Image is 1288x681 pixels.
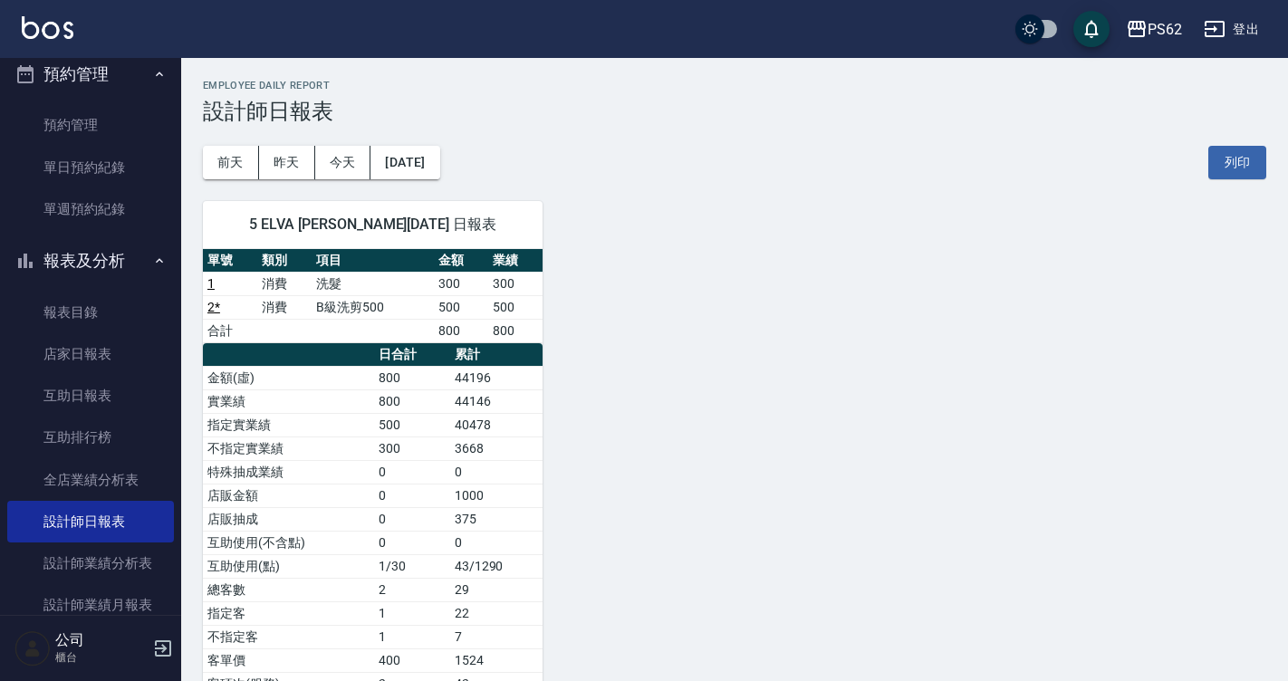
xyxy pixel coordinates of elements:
td: 洗髮 [312,272,433,295]
td: 22 [450,601,543,625]
td: 總客數 [203,578,374,601]
td: 不指定實業績 [203,436,374,460]
td: 0 [374,507,450,531]
th: 累計 [450,343,543,367]
a: 設計師業績月報表 [7,584,174,626]
span: 5 ELVA [PERSON_NAME][DATE] 日報表 [225,216,521,234]
img: Person [14,630,51,667]
td: 互助使用(不含點) [203,531,374,554]
td: 店販金額 [203,484,374,507]
td: 375 [450,507,543,531]
table: a dense table [203,249,543,343]
button: save [1073,11,1110,47]
a: 1 [207,276,215,291]
td: 40478 [450,413,543,436]
td: 互助使用(點) [203,554,374,578]
button: 列印 [1208,146,1266,179]
a: 互助日報表 [7,375,174,417]
td: 44146 [450,389,543,413]
th: 日合計 [374,343,450,367]
th: 單號 [203,249,257,273]
th: 類別 [257,249,312,273]
button: 昨天 [259,146,315,179]
td: 客單價 [203,648,374,672]
button: PS62 [1119,11,1189,48]
td: 指定客 [203,601,374,625]
td: 金額(虛) [203,366,374,389]
td: 29 [450,578,543,601]
a: 店家日報表 [7,333,174,375]
td: 300 [434,272,488,295]
td: 1 [374,601,450,625]
th: 金額 [434,249,488,273]
a: 互助排行榜 [7,417,174,458]
button: 登出 [1197,13,1266,46]
td: 300 [488,272,543,295]
button: [DATE] [370,146,439,179]
p: 櫃台 [55,649,148,666]
div: PS62 [1148,18,1182,41]
a: 設計師業績分析表 [7,542,174,584]
h3: 設計師日報表 [203,99,1266,124]
td: 300 [374,436,450,460]
h5: 公司 [55,631,148,649]
button: 報表及分析 [7,237,174,284]
td: 指定實業績 [203,413,374,436]
th: 業績 [488,249,543,273]
td: 800 [374,366,450,389]
img: Logo [22,16,73,39]
td: 不指定客 [203,625,374,648]
td: 0 [374,484,450,507]
td: 44196 [450,366,543,389]
td: B級洗剪500 [312,295,433,319]
td: 實業績 [203,389,374,413]
td: 店販抽成 [203,507,374,531]
td: 800 [488,319,543,342]
td: 500 [488,295,543,319]
td: 2 [374,578,450,601]
td: 1 [374,625,450,648]
td: 0 [374,460,450,484]
td: 消費 [257,272,312,295]
td: 500 [434,295,488,319]
a: 預約管理 [7,104,174,146]
a: 單週預約紀錄 [7,188,174,230]
td: 43/1290 [450,554,543,578]
td: 消費 [257,295,312,319]
h2: Employee Daily Report [203,80,1266,91]
td: 500 [374,413,450,436]
td: 特殊抽成業績 [203,460,374,484]
td: 1/30 [374,554,450,578]
td: 7 [450,625,543,648]
a: 全店業績分析表 [7,459,174,501]
td: 0 [374,531,450,554]
th: 項目 [312,249,433,273]
td: 800 [374,389,450,413]
td: 0 [450,531,543,554]
td: 0 [450,460,543,484]
a: 設計師日報表 [7,501,174,542]
a: 報表目錄 [7,292,174,333]
a: 單日預約紀錄 [7,147,174,188]
td: 800 [434,319,488,342]
button: 前天 [203,146,259,179]
td: 3668 [450,436,543,460]
button: 預約管理 [7,51,174,98]
td: 合計 [203,319,257,342]
td: 1000 [450,484,543,507]
button: 今天 [315,146,371,179]
td: 1524 [450,648,543,672]
td: 400 [374,648,450,672]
